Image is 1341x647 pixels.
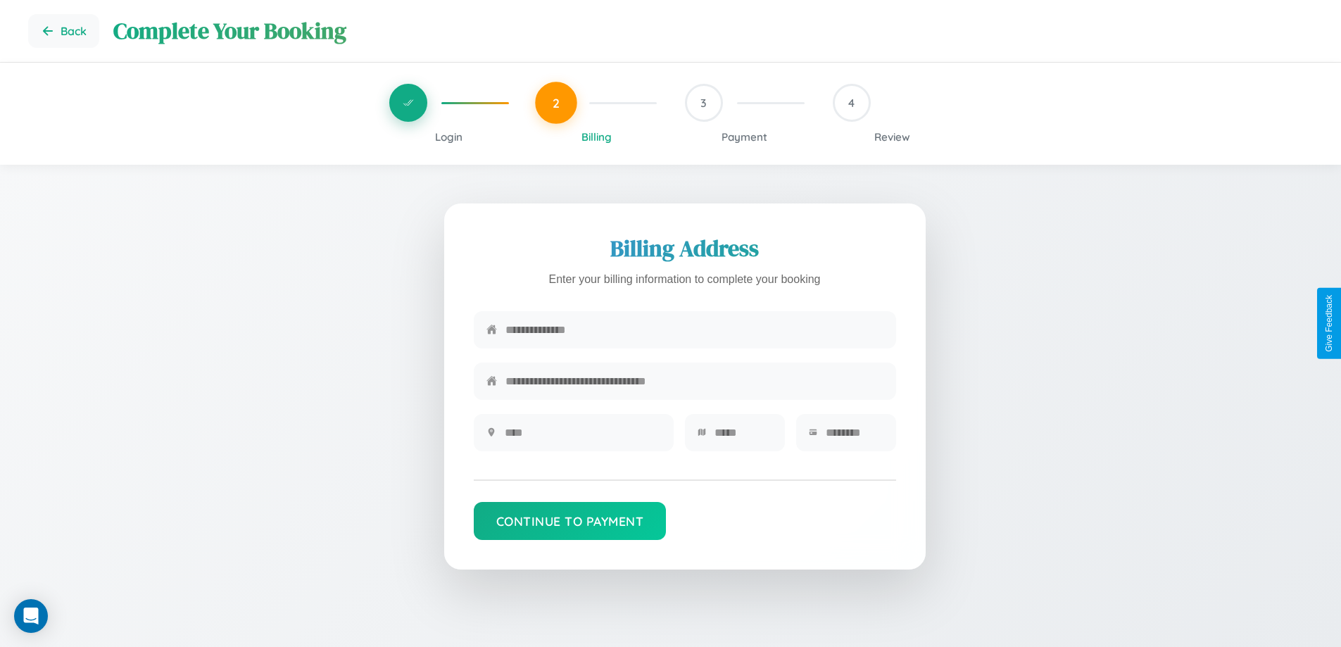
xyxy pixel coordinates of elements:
span: Payment [722,130,767,144]
span: Review [874,130,910,144]
h2: Billing Address [474,233,896,264]
h1: Complete Your Booking [113,15,1313,46]
span: Billing [581,130,612,144]
div: Give Feedback [1324,295,1334,352]
span: Login [435,130,462,144]
span: 2 [553,95,560,111]
button: Go back [28,14,99,48]
div: Open Intercom Messenger [14,599,48,633]
button: Continue to Payment [474,502,667,540]
span: 3 [700,96,707,110]
span: 4 [848,96,855,110]
p: Enter your billing information to complete your booking [474,270,896,290]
